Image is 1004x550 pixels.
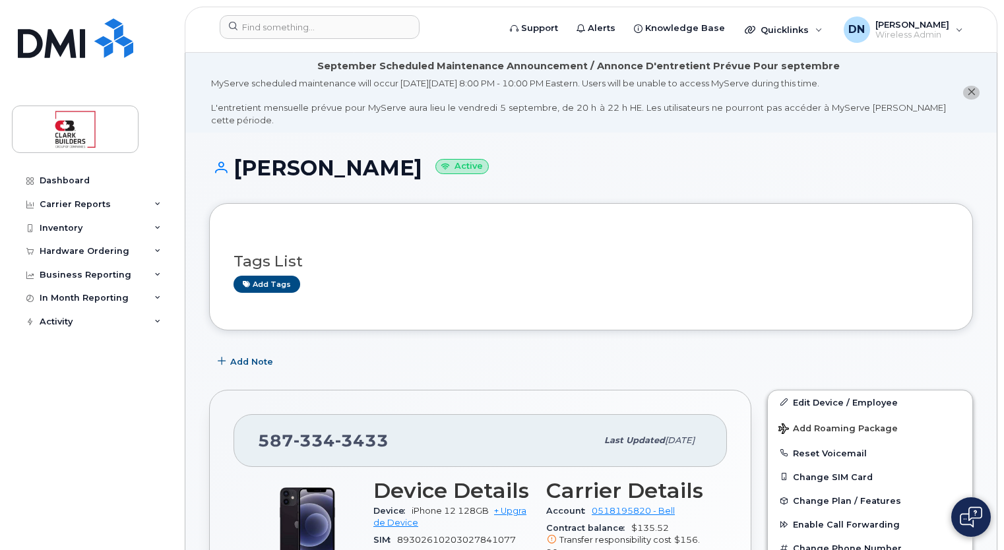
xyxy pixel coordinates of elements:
span: Add Roaming Package [778,423,898,436]
button: Change SIM Card [768,465,972,489]
a: 0518195820 - Bell [592,506,675,516]
span: Contract balance [546,523,631,533]
span: Device [373,506,412,516]
button: Add Note [209,350,284,374]
span: Account [546,506,592,516]
span: [DATE] [665,435,695,445]
div: MyServe scheduled maintenance will occur [DATE][DATE] 8:00 PM - 10:00 PM Eastern. Users will be u... [211,77,946,126]
small: Active [435,159,489,174]
h3: Device Details [373,479,530,503]
span: Last updated [604,435,665,445]
button: close notification [963,86,980,100]
span: Change Plan / Features [793,496,901,506]
span: SIM [373,535,397,545]
span: Transfer responsibility cost [559,535,672,545]
span: 587 [258,431,389,450]
button: Add Roaming Package [768,414,972,441]
h3: Carrier Details [546,479,703,503]
button: Reset Voicemail [768,441,972,465]
button: Change Plan / Features [768,489,972,512]
h1: [PERSON_NAME] [209,156,973,179]
h3: Tags List [234,253,949,270]
span: iPhone 12 128GB [412,506,489,516]
span: Add Note [230,355,273,368]
button: Enable Call Forwarding [768,512,972,536]
img: Open chat [960,506,982,528]
span: 89302610203027841077 [397,535,516,545]
span: Enable Call Forwarding [793,520,900,530]
a: Edit Device / Employee [768,390,972,414]
a: Add tags [234,276,300,292]
div: September Scheduled Maintenance Announcement / Annonce D'entretient Prévue Pour septembre [317,59,840,73]
span: 3433 [335,431,389,450]
span: 334 [294,431,335,450]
